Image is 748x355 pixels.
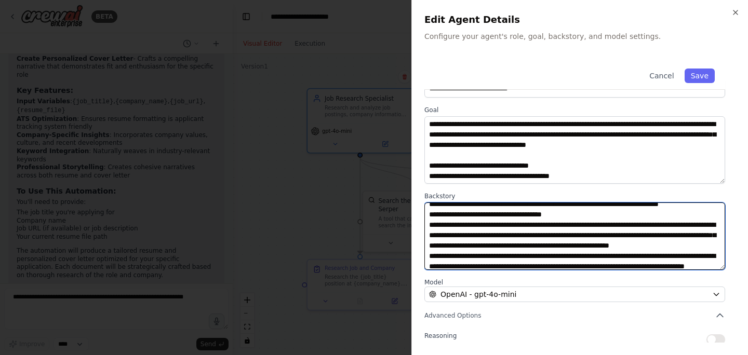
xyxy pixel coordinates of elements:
h2: Edit Agent Details [424,12,736,27]
label: Model [424,278,725,286]
p: Configure your agent's role, goal, backstory, and model settings. [424,31,736,42]
span: OpenAI - gpt-4o-mini [440,289,516,299]
label: Backstory [424,192,725,200]
button: Save [685,69,715,83]
button: Advanced Options [424,310,725,321]
label: Goal [424,106,725,114]
button: OpenAI - gpt-4o-mini [424,286,725,302]
p: Reflect on a task and create a plan before execution [424,342,587,350]
span: Reasoning [424,332,457,339]
span: Advanced Options [424,311,481,320]
button: Cancel [643,69,680,83]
